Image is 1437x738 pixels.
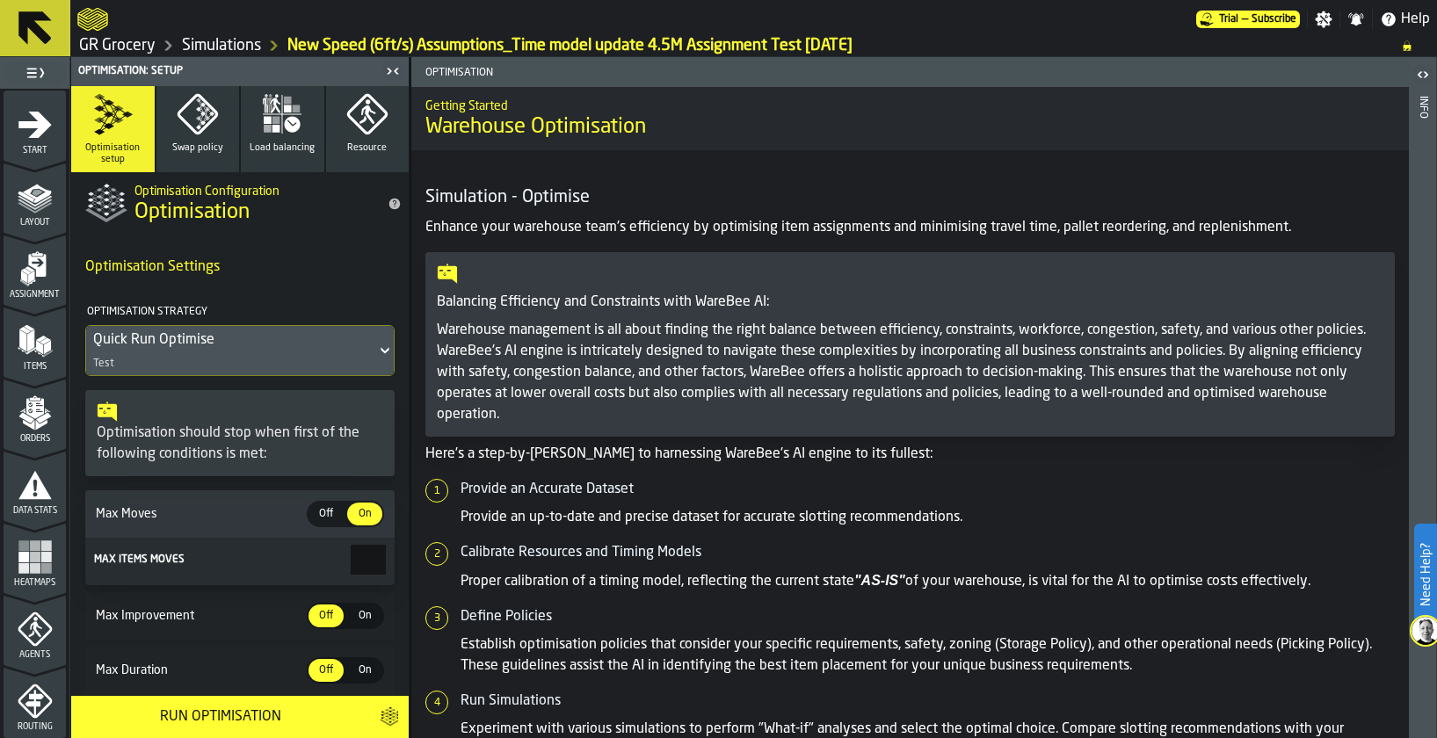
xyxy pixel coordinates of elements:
[71,172,409,235] div: title-Optimisation
[4,90,66,161] li: menu Start
[4,379,66,449] li: menu Orders
[77,4,108,35] a: logo-header
[1409,57,1436,738] header: Info
[312,662,340,678] span: Off
[307,501,345,527] label: button-switch-multi-Off
[1416,525,1435,624] label: Need Help?
[182,36,261,55] a: link-to-/wh/i/e451d98b-95f6-4604-91ff-c80219f9c36d
[308,659,344,682] div: thumb
[347,659,382,682] div: thumb
[369,696,409,738] button: button-
[4,163,66,233] li: menu Layout
[79,36,156,55] a: link-to-/wh/i/e451d98b-95f6-4604-91ff-c80219f9c36d
[1196,11,1300,28] a: link-to-/wh/i/e451d98b-95f6-4604-91ff-c80219f9c36d/pricing/
[134,181,374,199] h2: Sub Title
[71,696,369,738] button: button-Run Optimisation
[437,320,1383,425] p: Warehouse management is all about finding the right balance between efficiency, constraints, work...
[347,503,382,525] div: thumb
[4,578,66,588] span: Heatmaps
[345,603,384,629] label: button-switch-multi-On
[4,595,66,665] li: menu Agents
[78,65,183,77] span: Optimisation: Setup
[77,35,1430,56] nav: Breadcrumb
[461,634,1395,676] p: Establish optimisation policies that consider your specific requirements, safety, zoning (Storage...
[92,545,388,575] label: react-aria8619164798-:r7h:
[425,96,1395,113] h2: Sub Title
[351,506,379,522] span: On
[4,362,66,372] span: Items
[1417,92,1429,734] div: Info
[1219,13,1238,25] span: Trial
[461,570,1395,592] p: Proper calibration of a timing model, reflecting the current state of your warehouse, is vital fo...
[1196,11,1300,28] div: Menu Subscription
[4,218,66,228] span: Layout
[345,501,384,527] label: button-switch-multi-On
[437,292,1383,313] p: Balancing Efficiency and Constraints with WareBee AI:
[4,434,66,444] span: Orders
[85,325,395,376] div: DropdownMenuValue-1Test
[308,604,344,627] div: thumb
[85,299,391,325] h4: Optimisation Strategy
[1242,13,1248,25] span: —
[82,706,359,727] div: Run Optimisation
[461,542,1395,563] h5: Calibrate Resources and Timing Models
[92,663,307,677] span: Max Duration
[1340,11,1372,28] label: button-toggle-Notifications
[4,146,66,156] span: Start
[250,142,315,154] span: Load balancing
[351,662,379,678] span: On
[4,307,66,377] li: menu Items
[347,604,382,627] div: thumb
[4,451,66,521] li: menu Data Stats
[93,329,369,351] div: DropdownMenuValue-1
[461,479,1395,500] h5: Provide an Accurate Dataset
[94,554,185,565] span: Max Items Moves
[347,142,387,154] span: Resource
[307,657,345,684] label: button-switch-multi-Off
[134,199,250,227] span: Optimisation
[461,606,1395,627] h5: Define Policies
[4,506,66,516] span: Data Stats
[4,650,66,660] span: Agents
[461,691,1395,712] h5: Run Simulations
[1252,13,1296,25] span: Subscribe
[411,87,1409,150] div: title-Warehouse Optimisation
[308,503,344,525] div: thumb
[4,667,66,737] li: menu Routing
[418,67,914,79] span: Optimisation
[92,507,307,521] span: Max Moves
[4,61,66,85] label: button-toggle-Toggle Full Menu
[85,250,395,285] h4: Optimisation Settings
[381,61,405,82] label: button-toggle-Close me
[4,523,66,593] li: menu Heatmaps
[4,235,66,305] li: menu Assignment
[1373,9,1437,30] label: button-toggle-Help
[854,573,905,588] em: "AS-IS"
[92,609,307,623] span: Max Improvement
[312,608,340,624] span: Off
[97,423,383,465] div: Optimisation should stop when first of the following conditions is met:
[345,657,384,684] label: button-switch-multi-On
[1401,9,1430,30] span: Help
[351,608,379,624] span: On
[425,185,1395,210] h4: Simulation - Optimise
[307,603,345,629] label: button-switch-multi-Off
[1308,11,1339,28] label: button-toggle-Settings
[93,358,114,370] div: Test
[1411,61,1435,92] label: button-toggle-Open
[312,506,340,522] span: Off
[425,217,1395,238] p: Enhance your warehouse team's efficiency by optimising item assignments and minimising travel tim...
[287,36,853,55] a: link-to-/wh/i/e451d98b-95f6-4604-91ff-c80219f9c36d/simulations/9b0e72c8-4d7f-4f50-90ff-3a3b9f49c177
[78,142,148,165] span: Optimisation setup
[351,545,386,575] input: react-aria8619164798-:r7h: react-aria8619164798-:r7h:
[4,290,66,300] span: Assignment
[4,722,66,732] span: Routing
[425,113,646,141] span: Warehouse Optimisation
[461,507,1395,528] p: Provide an up-to-date and precise dataset for accurate slotting recommendations.
[172,142,223,154] span: Swap policy
[425,444,1395,465] p: Here's a step-by-[PERSON_NAME] to harnessing WareBee's AI engine to its fullest:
